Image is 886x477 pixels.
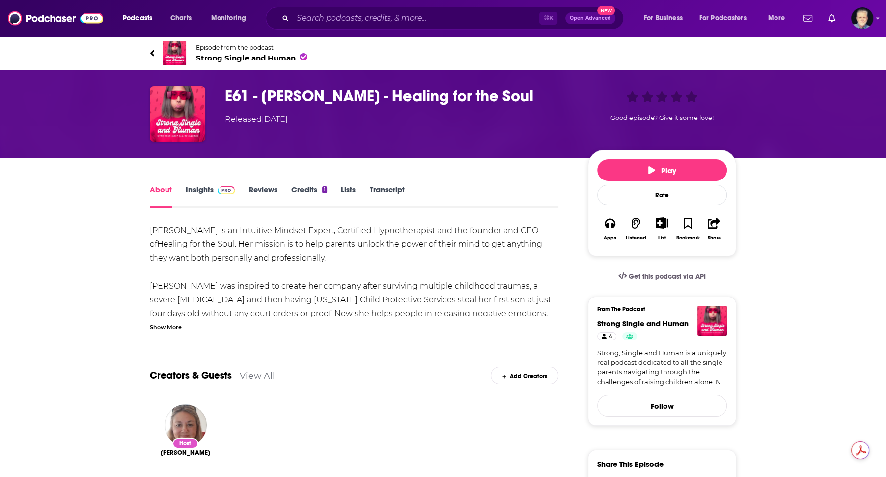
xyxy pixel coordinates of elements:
div: Rate [597,185,727,205]
span: For Podcasters [699,11,747,25]
a: InsightsPodchaser Pro [186,185,235,208]
div: Search podcasts, credits, & more... [275,7,633,30]
button: open menu [204,10,259,26]
span: Play [648,166,676,175]
button: open menu [761,10,797,26]
span: Open Advanced [570,16,611,21]
div: Add Creators [491,367,558,384]
a: Charts [164,10,198,26]
h3: From The Podcast [597,306,719,313]
button: open menu [116,10,165,26]
span: Logged in as JonesLiterary [851,7,873,29]
button: Show profile menu [851,7,873,29]
span: Get this podcast via API [629,272,706,281]
a: Strong Single and Human [597,319,689,328]
button: Play [597,159,727,181]
a: View All [240,370,275,381]
span: 4 [609,332,612,342]
a: Creators & Guests [150,369,232,382]
h1: E61 - Robin Stoltman - Healing for the Soul [225,86,572,106]
div: Show More ButtonList [649,211,675,247]
a: About [150,185,172,208]
button: open menu [637,10,695,26]
span: ⌘ K [539,12,557,25]
a: Get this podcast via API [610,264,714,289]
div: Host [172,438,198,449]
div: Apps [604,235,616,241]
a: Transcript [370,185,405,208]
span: [PERSON_NAME] [161,449,210,457]
a: 4 [597,332,616,340]
img: Podchaser Pro [218,186,235,194]
button: Follow [597,395,727,417]
button: Listened [623,211,649,247]
a: Show notifications dropdown [799,10,816,27]
span: More [768,11,785,25]
a: Strong, Single and Human is a uniquely real podcast dedicated to all the single parents navigatin... [597,348,727,387]
span: Good episode? Give it some love! [610,114,714,121]
input: Search podcasts, credits, & more... [293,10,539,26]
img: Strong Single and Human [163,41,186,65]
img: User Profile [851,7,873,29]
button: open menu [693,10,761,26]
span: Strong Single and Human [196,53,307,62]
button: Bookmark [675,211,701,247]
div: 1 [322,186,327,193]
button: Share [701,211,727,247]
img: E61 - Robin Stoltman - Healing for the Soul [150,86,205,142]
div: Listened [626,235,646,241]
span: Charts [170,11,192,25]
h3: Share This Episode [597,459,664,469]
a: Show notifications dropdown [824,10,839,27]
span: Podcasts [123,11,152,25]
a: Claire Martin [161,449,210,457]
img: Podchaser - Follow, Share and Rate Podcasts [8,9,103,28]
button: Open AdvancedNew [565,12,615,24]
div: Released [DATE] [225,114,288,125]
div: Bookmark [676,235,700,241]
span: Episode from the podcast [196,44,307,51]
button: Show More Button [652,217,672,228]
a: Healing for the Soul [157,239,235,249]
a: Lists [341,185,356,208]
a: Strong Single and HumanEpisode from the podcastStrong Single and Human [150,41,736,65]
a: Credits1 [291,185,327,208]
div: Share [707,235,720,241]
span: Monitoring [211,11,246,25]
span: For Business [644,11,683,25]
span: New [597,6,615,15]
a: Reviews [249,185,277,208]
img: Claire Martin [165,404,207,446]
button: Apps [597,211,623,247]
img: Strong Single and Human [697,306,727,336]
div: List [658,235,666,241]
